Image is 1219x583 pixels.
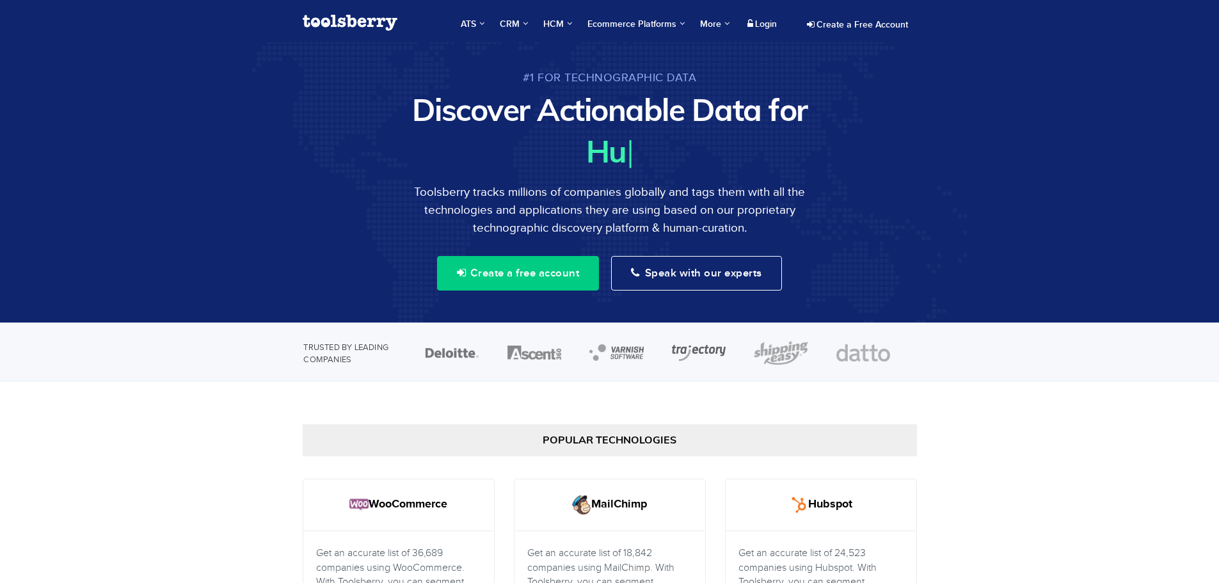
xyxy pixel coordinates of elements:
[303,90,917,129] h1: Discover Actionable Data for
[700,19,729,29] span: More
[572,495,591,515] img: MailChimp
[586,132,626,170] span: Hu
[349,495,369,515] img: WooCommerce
[303,323,393,365] p: TRUSTED BY LEADING COMPANIES
[303,183,917,237] p: Toolsberry tracks millions of companies globally and tags them with all the technologies and appl...
[672,345,726,362] img: trajectory
[303,15,397,31] img: Toolsberry
[739,14,785,35] a: Login
[537,6,578,42] a: HCM
[611,256,782,291] button: Speak with our experts
[694,6,736,42] a: More
[754,341,808,365] img: shipping easy
[303,479,494,531] div: WooCommerce
[587,18,685,31] span: Ecommerce Platforms
[589,344,644,361] img: varnish
[323,435,897,446] h2: Popular Technologies
[461,18,484,31] span: ATS
[626,132,633,170] span: |
[425,347,479,358] img: deloitte
[514,479,705,531] div: MailChimp
[789,495,808,515] img: Hubspot
[493,6,534,42] a: CRM
[726,479,916,531] div: Hubspot
[581,6,691,42] a: Ecommerce Platforms
[798,14,917,36] a: Create a Free Account
[507,346,562,360] img: ascent360
[500,18,528,31] span: CRM
[303,71,917,84] span: #1 for Technographic Data
[454,6,491,42] a: ATS
[543,18,572,31] span: HCM
[836,344,891,362] img: datto
[437,256,599,291] button: Create a free account
[303,6,397,39] a: Toolsberry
